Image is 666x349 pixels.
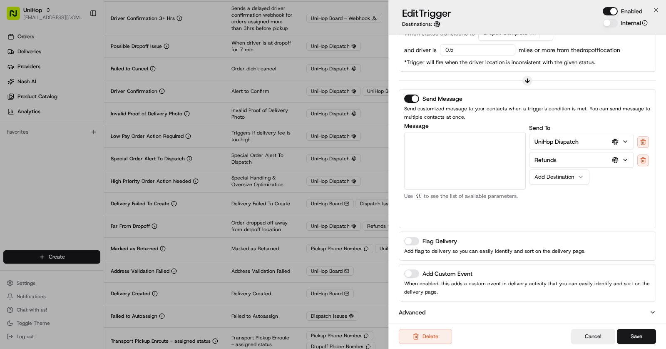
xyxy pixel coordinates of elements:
img: Masood Aslam [8,121,22,134]
span: gabe [26,151,38,158]
p: Welcome 👋 [8,33,152,46]
a: 💻API Documentation [67,182,137,197]
label: Send To [529,124,550,132]
button: See all [129,106,152,116]
div: Destinations: [402,21,451,27]
p: UniHop Dispatch [534,137,579,146]
img: 1736555255976-a54dd68f-1ca7-489b-9aae-adbdc363a1c4 [8,79,23,94]
label: Flag Delivery [422,238,457,244]
span: API Documentation [79,186,134,194]
button: Advanced [399,308,656,317]
div: Add Destination [534,173,577,181]
input: Clear [22,53,137,62]
button: Save [617,329,656,344]
a: 📗Knowledge Base [5,182,67,197]
label: Internal [621,19,648,27]
p: Add flag to delivery so you can easily identify and sort on the delivery page. [404,247,651,255]
button: Delete [399,329,452,344]
span: [DATE] [45,151,62,158]
p: Refunds [534,156,557,164]
label: Message [404,123,526,129]
div: 📗 [8,187,15,193]
p: and driver is [404,46,437,54]
label: Send Message [422,96,462,102]
a: Powered byPylon [59,206,101,212]
img: 1727276513143-84d647e1-66c0-4f92-a045-3c9f9f5dfd92 [17,79,32,94]
span: Pylon [83,206,101,212]
div: We're available if you need us! [37,87,114,94]
img: Nash [8,8,25,25]
p: Send customized message to your contacts when a trigger's condition is met. You can send message ... [404,105,651,121]
label: Enabled [621,7,642,15]
p: Advanced [399,308,425,317]
span: Knowledge Base [17,186,64,194]
span: • [40,151,43,158]
p: miles or more from the dropoff location [519,46,620,54]
p: When enabled, this adds a custom event in delivery activity that you can easily identify and sort... [404,279,651,296]
img: gabe [8,143,22,157]
button: UniHop Dispatch [529,134,634,149]
span: [DATE] [74,129,91,135]
span: • [69,129,72,135]
span: [PERSON_NAME] [26,129,67,135]
button: Refunds [529,152,634,167]
div: 💻 [70,187,77,193]
h3: Edit Trigger [402,7,451,20]
label: Add Custom Event [422,271,472,277]
button: Cancel [571,329,615,344]
img: 1736555255976-a54dd68f-1ca7-489b-9aae-adbdc363a1c4 [17,129,23,136]
p: Use to see the list of available parameters. [404,193,526,199]
div: Start new chat [37,79,137,87]
button: Start new chat [142,82,152,92]
button: Internal [642,20,648,26]
div: Past conversations [8,108,56,115]
p: *Trigger will fire when the driver location is inconsistent with the given status. [404,59,651,66]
